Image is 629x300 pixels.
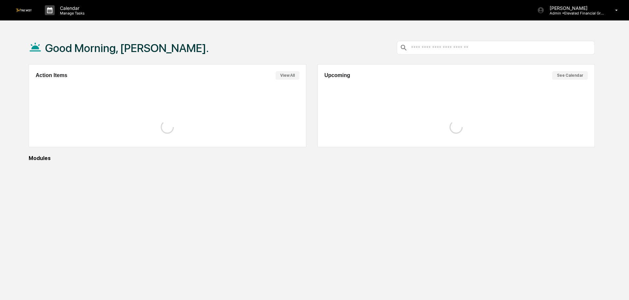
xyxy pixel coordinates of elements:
button: View All [276,71,299,80]
button: See Calendar [552,71,588,80]
h1: Good Morning, [PERSON_NAME]. [45,41,209,55]
img: logo [16,9,32,12]
p: Manage Tasks [55,11,88,15]
h2: Upcoming [324,72,350,78]
p: Calendar [55,5,88,11]
p: Admin • Elevated Financial Group [544,11,606,15]
div: Modules [29,155,595,161]
p: [PERSON_NAME] [544,5,606,11]
h2: Action Items [36,72,67,78]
